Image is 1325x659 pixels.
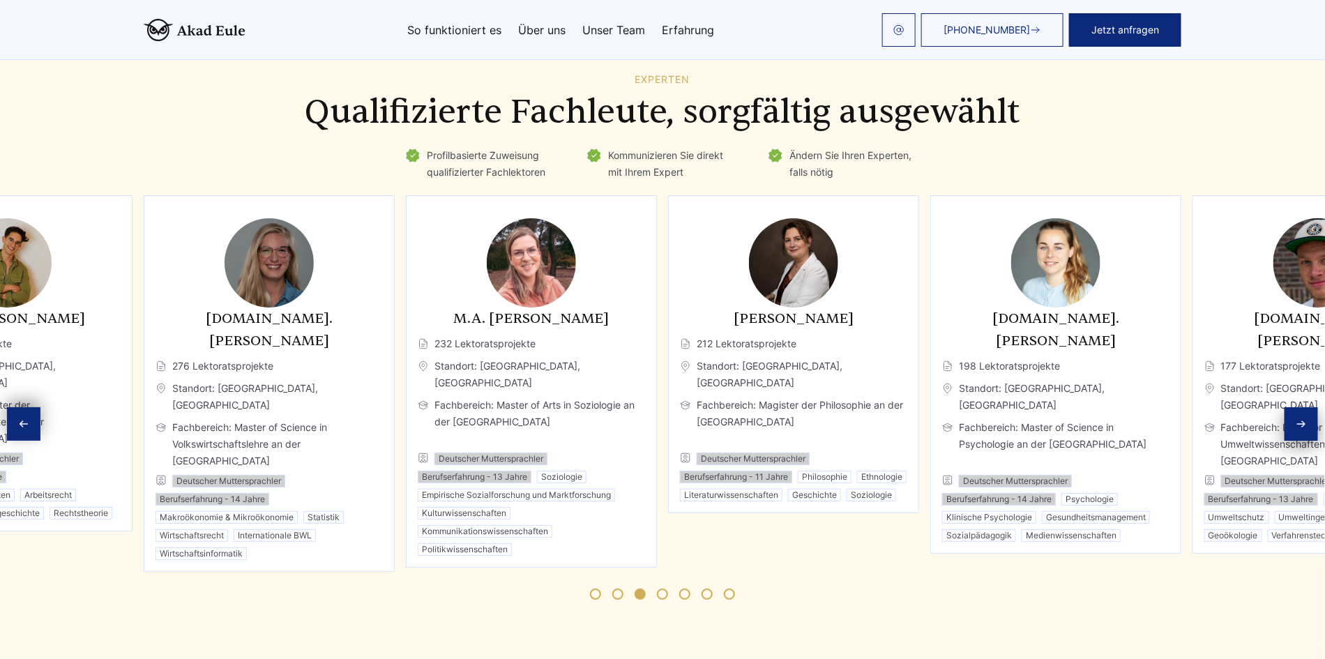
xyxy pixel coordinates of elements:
[1204,493,1318,506] li: Berufserfahrung - 13 Jahre
[418,525,552,538] li: Kommunikationswissenschaften
[537,471,586,483] li: Soziologie
[234,529,316,542] li: Internationale BWL
[156,308,383,352] h3: [DOMAIN_NAME]. [PERSON_NAME]
[657,589,668,600] span: Go to slide 4
[156,493,269,506] li: Berufserfahrung - 14 Jahre
[487,218,576,308] img: M.A. Julia Hartmann
[1069,13,1181,47] button: Jetzt anfragen
[519,24,566,36] a: Über uns
[7,407,40,441] div: Previous slide
[680,358,907,391] span: Standort: [GEOGRAPHIC_DATA], [GEOGRAPHIC_DATA]
[942,380,1169,414] span: Standort: [GEOGRAPHIC_DATA], [GEOGRAPHIC_DATA]
[418,471,531,483] li: Berufserfahrung - 13 Jahre
[847,489,896,501] li: Soziologie
[1204,529,1262,542] li: Geoökologie
[697,453,810,465] li: Deutscher Muttersprachler
[156,380,383,414] span: Standort: [GEOGRAPHIC_DATA], [GEOGRAPHIC_DATA]
[680,471,792,483] li: Berufserfahrung - 11 Jahre
[172,475,285,487] li: Deutscher Muttersprachler
[20,489,76,501] li: Arbeitsrecht
[586,147,739,181] li: Kommunizieren Sie direkt mit Ihrem Expert
[144,195,395,572] div: 3 / 11
[680,335,907,352] span: 212 Lektoratsprojekte
[893,24,904,36] img: email
[680,489,782,501] li: Literaturwissenschaften
[50,507,112,520] li: Rechtstheorie
[680,308,907,330] h3: [PERSON_NAME]
[1061,493,1118,506] li: Psychologie
[156,419,383,469] span: Fachbereich: Master of Science in Volkswirtschaftslehre an der [GEOGRAPHIC_DATA]
[303,511,344,524] li: Statistik
[921,13,1063,47] a: [PHONE_NUMBER]
[1042,511,1150,524] li: Gesundheitsmanagement
[930,195,1181,554] div: 6 / 11
[404,147,558,181] li: Profilbasierte Zuweisung qualifizierter Fachlektoren
[583,24,646,36] a: Unser Team
[942,358,1169,374] span: 198 Lektoratsprojekte
[144,93,1181,132] h2: Qualifizierte Fachleute, sorgfältig ausgewählt
[767,147,921,181] li: Ändern Sie Ihren Experten, falls nötig
[942,511,1036,524] li: Klinische Psychologie
[144,19,245,41] img: logo
[590,589,601,600] span: Go to slide 1
[959,475,1072,487] li: Deutscher Muttersprachler
[788,489,841,501] li: Geschichte
[408,24,502,36] a: So funktioniert es
[418,543,512,556] li: Politikwissenschaften
[1011,218,1100,308] img: M.Sc. Anna Nowak
[942,529,1016,542] li: Sozialpädagogik
[418,308,645,330] h3: M.A. [PERSON_NAME]
[749,218,838,308] img: Dr. Eleanor Fischer
[724,589,735,600] span: Go to slide 7
[144,74,1181,85] div: Experten
[635,589,646,600] span: Go to slide 3
[418,358,645,391] span: Standort: [GEOGRAPHIC_DATA], [GEOGRAPHIC_DATA]
[1022,529,1121,542] li: Medienwissenschaften
[679,589,690,600] span: Go to slide 5
[156,547,247,560] li: Wirtschaftsinformatik
[798,471,851,483] li: Philosophie
[156,511,298,524] li: Makroökonomie & Mikroökonomie
[418,335,645,352] span: 232 Lektoratsprojekte
[944,24,1030,36] span: [PHONE_NUMBER]
[418,397,645,447] span: Fachbereich: Master of Arts in Soziologie an der [GEOGRAPHIC_DATA]
[156,358,383,374] span: 276 Lektoratsprojekte
[406,195,657,568] div: 4 / 11
[702,589,713,600] span: Go to slide 6
[418,507,510,520] li: Kulturwissenschaften
[662,24,715,36] a: Erfahrung
[857,471,907,483] li: Ethnologie
[942,308,1169,352] h3: [DOMAIN_NAME]. [PERSON_NAME]
[680,397,907,447] span: Fachbereich: Magister der Philosophie an der [GEOGRAPHIC_DATA]
[612,589,623,600] span: Go to slide 2
[1285,407,1318,441] div: Next slide
[1204,511,1269,524] li: Umweltschutz
[434,453,547,465] li: Deutscher Muttersprachler
[942,419,1169,469] span: Fachbereich: Master of Science in Psychologie an der [GEOGRAPHIC_DATA]
[418,489,615,501] li: Empirische Sozialforschung und Marktforschung
[668,195,919,513] div: 5 / 11
[225,218,314,308] img: M.Sc. Mila Liebermann
[156,529,228,542] li: Wirtschaftsrecht
[942,493,1056,506] li: Berufserfahrung - 14 Jahre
